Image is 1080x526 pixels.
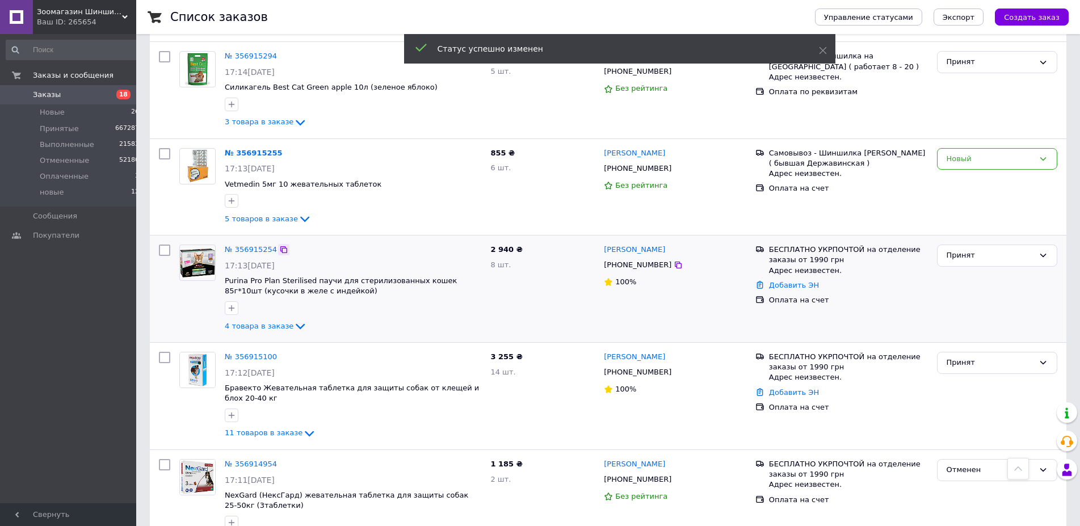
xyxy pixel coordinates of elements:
[490,245,522,254] span: 2 940 ₴
[37,17,136,27] div: Ваш ID: 265654
[490,163,511,172] span: 6 шт.
[769,402,928,413] div: Оплата на счет
[769,183,928,193] div: Оплата на счет
[179,352,216,388] a: Фото товару
[185,149,210,184] img: Фото товару
[179,459,216,495] a: Фото товару
[225,117,307,126] a: 3 товара в заказе
[769,87,928,97] div: Оплата по реквизитам
[615,385,636,393] span: 100%
[769,479,928,490] div: Адрес неизвестен.
[170,10,268,24] h1: Список заказов
[225,429,302,437] span: 11 товаров в заказе
[40,187,64,197] span: новые
[225,52,277,60] a: № 356915294
[604,245,665,255] a: [PERSON_NAME]
[225,214,312,223] a: 5 товаров в заказе
[984,12,1069,21] a: Создать заказ
[947,357,1034,369] div: Принят
[947,56,1034,68] div: Принят
[225,149,283,157] a: № 356915255
[225,491,468,510] a: NexGard (НексГард) жевательная таблетка для защиты собак 25-50кг (3таблетки)
[40,124,79,134] span: Принятые
[947,464,1034,476] div: Отменен
[995,9,1069,26] button: Создать заказ
[135,171,139,182] span: 3
[119,140,139,150] span: 21583
[225,68,275,77] span: 17:14[DATE]
[179,245,216,281] a: Фото товару
[602,365,674,380] div: [PHONE_NUMBER]
[225,276,457,296] span: Purina Pro Plan Sterilised паучи для стерилизованных кошек 85г*10шт (кусочки в желе с индейкой)
[769,72,928,82] div: Адрес неизвестен.
[602,258,674,272] div: [PHONE_NUMBER]
[769,459,928,479] div: БЕСПЛАТНО УКРПОЧТОЙ на отделение заказы от 1990 грн
[602,64,674,79] div: [PHONE_NUMBER]
[615,492,667,500] span: Без рейтинга
[815,9,922,26] button: Управление статусами
[131,187,139,197] span: 12
[947,153,1034,165] div: Новый
[40,140,94,150] span: Выполненные
[185,52,210,87] img: Фото товару
[769,245,928,265] div: БЕСПЛАТНО УКРПОЧТОЙ на отделение заказы от 1990 грн
[225,245,277,254] a: № 356915254
[769,281,819,289] a: Добавить ЭН
[225,261,275,270] span: 17:13[DATE]
[180,249,215,277] img: Фото товару
[769,295,928,305] div: Оплата на счет
[179,148,216,184] a: Фото товару
[40,155,89,166] span: Отмененные
[225,322,307,330] a: 4 товара в заказе
[490,460,522,468] span: 1 185 ₴
[943,13,974,22] span: Экспорт
[33,230,79,241] span: Покупатели
[769,388,819,397] a: Добавить ЭН
[40,171,89,182] span: Оплаченные
[947,250,1034,262] div: Принят
[769,266,928,276] div: Адрес неизвестен.
[490,260,511,269] span: 8 шт.
[179,51,216,87] a: Фото товару
[769,51,928,71] div: Самовывоз - Шиншилка на [GEOGRAPHIC_DATA] ( работает 8 - 20 )
[225,180,381,188] a: Vetmedin 5мг 10 жевательных таблеток
[769,372,928,382] div: Адрес неизвестен.
[225,352,277,361] a: № 356915100
[1004,13,1060,22] span: Создать заказ
[180,460,215,495] img: Фото товару
[225,83,438,91] a: Силикагель Best Cat Green apple 10л (зеленое яблоко)
[119,155,139,166] span: 52180
[115,124,139,134] span: 667287
[438,43,791,54] div: Статус успешно изменен
[225,118,293,127] span: 3 товара в заказе
[602,472,674,487] div: [PHONE_NUMBER]
[225,428,316,437] a: 11 товаров в заказе
[40,107,65,117] span: Новые
[225,164,275,173] span: 17:13[DATE]
[225,384,479,403] a: Бравекто Жевательная таблетка для защиты собак от клещей и блох 20-40 кг
[615,84,667,92] span: Без рейтинга
[225,368,275,377] span: 17:12[DATE]
[225,475,275,485] span: 17:11[DATE]
[6,40,140,60] input: Поиск
[604,148,665,159] a: [PERSON_NAME]
[604,352,665,363] a: [PERSON_NAME]
[490,149,515,157] span: 855 ₴
[602,161,674,176] div: [PHONE_NUMBER]
[180,352,215,388] img: Фото товару
[604,459,665,470] a: [PERSON_NAME]
[769,352,928,372] div: БЕСПЛАТНО УКРПОЧТОЙ на отделение заказы от 1990 грн
[225,460,277,468] a: № 356914954
[37,7,122,17] span: Зоомагазин Шиншилка - Дискаунтер зоотоваров.Корма для кошек и собак. Ветеринарная аптека
[490,475,511,483] span: 2 шт.
[33,211,77,221] span: Сообщения
[490,352,522,361] span: 3 255 ₴
[490,67,511,75] span: 5 шт.
[615,277,636,286] span: 100%
[769,169,928,179] div: Адрес неизвестен.
[824,13,913,22] span: Управление статусами
[33,70,114,81] span: Заказы и сообщения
